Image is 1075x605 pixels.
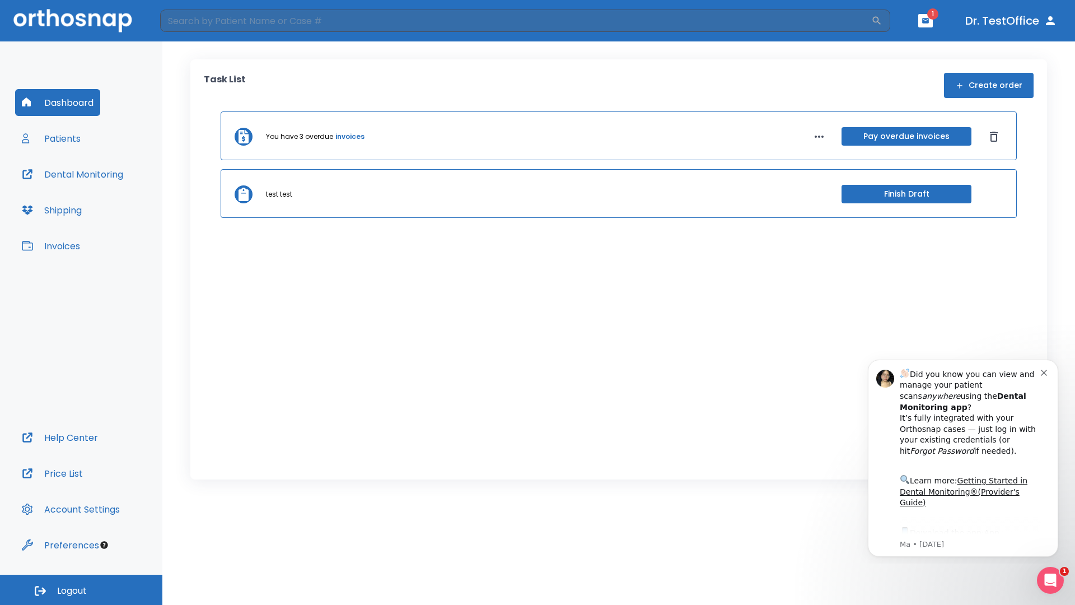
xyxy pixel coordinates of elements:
[15,197,88,224] button: Shipping
[160,10,871,32] input: Search by Patient Name or Case #
[15,89,100,116] button: Dashboard
[49,190,190,200] p: Message from Ma, sent 4w ago
[13,9,132,32] img: Orthosnap
[57,585,87,597] span: Logout
[842,185,971,203] button: Finish Draft
[266,189,292,199] p: test test
[15,424,105,451] button: Help Center
[49,179,148,199] a: App Store
[15,125,87,152] button: Patients
[1060,567,1069,576] span: 1
[49,176,190,233] div: Download the app: | ​ Let us know if you need help getting started!
[15,161,130,188] button: Dental Monitoring
[15,232,87,259] button: Invoices
[190,17,199,26] button: Dismiss notification
[15,532,106,559] button: Preferences
[15,460,90,487] button: Price List
[944,73,1034,98] button: Create order
[842,127,971,146] button: Pay overdue invoices
[15,496,127,523] button: Account Settings
[985,128,1003,146] button: Dismiss
[927,8,938,20] span: 1
[1037,567,1064,594] iframe: Intercom live chat
[335,132,364,142] a: invoices
[851,350,1075,564] iframe: Intercom notifications message
[99,540,109,550] div: Tooltip anchor
[204,73,246,98] p: Task List
[266,132,333,142] p: You have 3 overdue
[961,11,1062,31] button: Dr. TestOffice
